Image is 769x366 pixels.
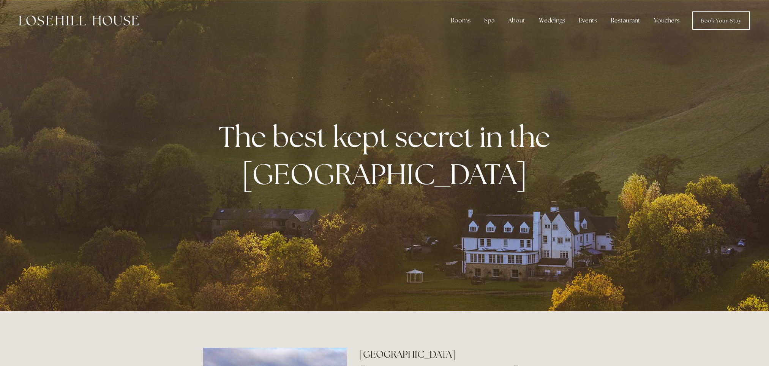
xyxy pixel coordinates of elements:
div: Events [573,13,603,28]
div: Weddings [533,13,571,28]
a: Book Your Stay [692,11,750,30]
a: Vouchers [648,13,685,28]
h2: [GEOGRAPHIC_DATA] [360,348,566,361]
div: Restaurant [605,13,646,28]
img: Losehill House [19,16,139,25]
div: About [502,13,531,28]
strong: The best kept secret in the [GEOGRAPHIC_DATA] [219,118,556,193]
div: Rooms [445,13,477,28]
div: Spa [478,13,501,28]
